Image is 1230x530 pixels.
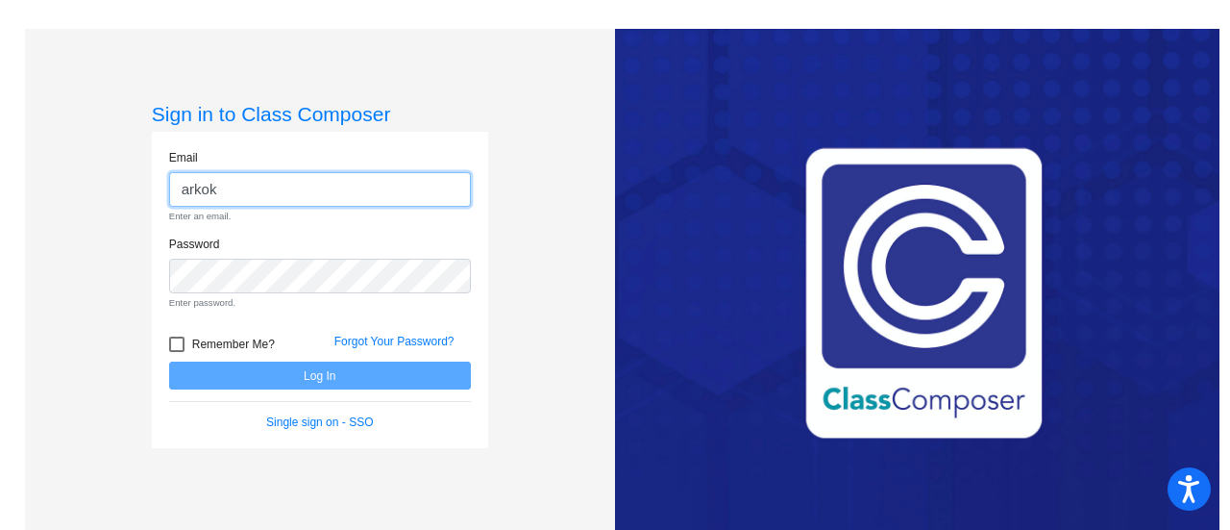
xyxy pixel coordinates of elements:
[169,362,471,390] button: Log In
[169,210,471,223] small: Enter an email.
[152,102,488,126] h3: Sign in to Class Composer
[169,149,198,166] label: Email
[192,333,275,356] span: Remember Me?
[334,335,455,348] a: Forgot Your Password?
[169,236,220,253] label: Password
[266,416,373,429] a: Single sign on - SSO
[169,296,471,310] small: Enter password.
